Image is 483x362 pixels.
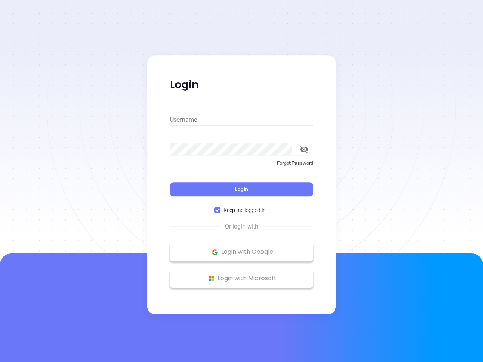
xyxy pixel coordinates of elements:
button: Microsoft Logo Login with Microsoft [170,269,313,288]
a: Forgot Password [170,160,313,173]
button: Google Logo Login with Google [170,242,313,261]
p: Login [170,78,313,92]
p: Login with Microsoft [174,273,309,284]
img: Google Logo [210,247,220,257]
button: toggle password visibility [295,140,313,158]
img: Microsoft Logo [207,274,216,283]
span: Keep me logged in [220,206,269,214]
button: Login [170,182,313,196]
span: Login [235,186,248,192]
p: Forgot Password [170,160,313,167]
p: Login with Google [174,246,309,258]
span: Or login with [221,222,262,231]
